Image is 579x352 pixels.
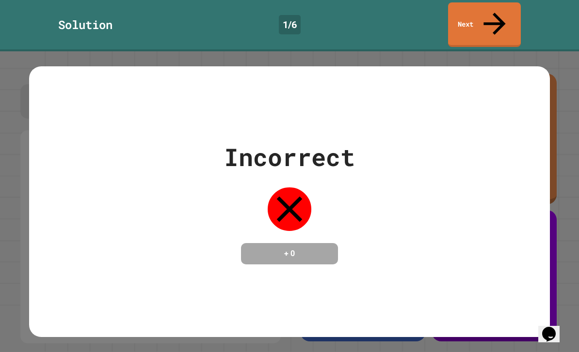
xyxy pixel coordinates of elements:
[448,2,521,47] a: Next
[538,313,569,342] iframe: chat widget
[251,248,328,260] h4: + 0
[279,15,301,34] div: 1 / 6
[58,16,113,33] div: Solution
[224,139,355,175] div: Incorrect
